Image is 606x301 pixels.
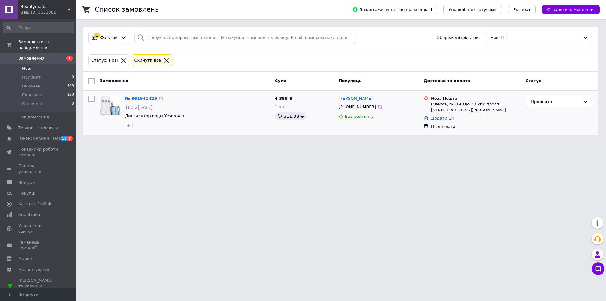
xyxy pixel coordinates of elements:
span: [PERSON_NAME] та рахунки [18,278,58,295]
span: Товари та послуги [18,125,58,131]
span: 0 [72,101,74,107]
span: Аналітика [18,212,40,218]
a: Дистилятор воды Yeson 4 л [125,113,184,118]
span: 220 [67,92,74,98]
div: Післяплата [431,124,520,129]
input: Пошук за номером замовлення, ПІБ покупця, номером телефону, Email, номером накладної [134,32,356,44]
span: Без рейтингу [345,114,374,119]
span: Створити замовлення [547,7,595,12]
span: Нові [490,35,500,41]
div: Статус: Нові [90,57,119,64]
div: Cкинути все [133,57,163,64]
div: Одесса, №114 (до 30 кг): просп. [STREET_ADDRESS][PERSON_NAME] [431,101,520,113]
span: Замовлення [100,78,128,83]
div: 311.38 ₴ [275,112,306,120]
a: № 361641425 [125,96,157,101]
a: [PERSON_NAME] [339,96,373,102]
span: [DEMOGRAPHIC_DATA] [18,136,65,141]
span: Експорт [513,7,531,12]
a: Створити замовлення [536,7,600,12]
span: Замовлення [18,56,45,61]
span: Показники роботи компанії [18,147,58,158]
span: 0 [72,75,74,80]
span: Скасовані [22,92,44,98]
div: Прийнято [531,99,580,105]
a: Фото товару [100,96,120,116]
span: Каталог ProSale [18,201,52,207]
div: [PHONE_NUMBER] [337,103,377,111]
span: Налаштування [18,267,50,273]
span: 13 [60,136,68,141]
span: Виконані [22,83,42,89]
span: Повідомлення [18,114,49,120]
button: Чат з покупцем [592,262,604,275]
span: Відгуки [18,180,35,185]
img: Фото товару [100,96,120,116]
input: Пошук [3,22,74,33]
span: Панель управління [18,163,58,174]
span: Покупці [18,190,35,196]
span: 609 [67,83,74,89]
span: Покупець [339,78,362,83]
button: Управління статусами [443,5,502,14]
div: Ваш ID: 3653000 [21,9,76,15]
span: Маркет [18,256,34,262]
span: Гаманець компанії [18,239,58,251]
button: Створити замовлення [542,5,600,14]
span: Управління статусами [449,7,497,12]
span: Beautymafia [21,4,68,9]
span: Cума [275,78,287,83]
span: 1 шт. [275,105,286,109]
span: Доставка та оплата [424,78,470,83]
span: (1) [501,35,507,40]
button: Експорт [508,5,536,14]
span: Статус [526,78,541,83]
a: Додати ЕН [431,116,454,121]
span: 4 355 ₴ [275,96,293,101]
h1: Список замовлень [95,6,159,13]
span: 16:22[DATE] [125,105,153,110]
span: 1 [66,56,73,61]
span: Нові [22,66,31,71]
span: Прийняті [22,75,42,80]
button: Завантажити звіт по пром-оплаті [348,5,437,14]
div: Нова Пошта [431,96,520,101]
span: Фільтри [100,35,118,41]
span: 1 [72,66,74,71]
span: 7 [68,136,73,141]
span: Оплачені [22,101,42,107]
span: Замовлення та повідомлення [18,39,76,51]
span: Завантажити звіт по пром-оплаті [353,7,432,12]
div: 1 [94,33,100,38]
span: Збережені фільтри: [437,35,480,41]
span: Управління сайтом [18,223,58,234]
